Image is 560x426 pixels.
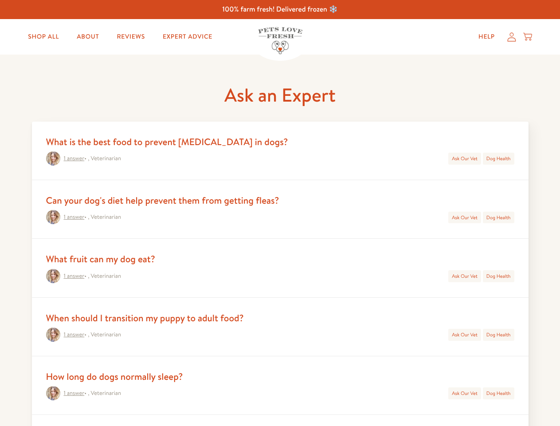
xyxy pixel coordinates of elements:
[46,386,60,400] img: How long do dogs normally sleep?
[64,154,85,162] a: 1 answer
[486,272,511,280] a: Dog Health
[258,27,302,54] img: Pets Love Fresh
[452,390,478,397] a: Ask Our Vet
[64,331,85,339] a: 1 answer
[21,28,66,46] a: Shop All
[452,214,478,221] a: Ask Our Vet
[46,269,60,283] img: What fruit can my dog eat?
[110,28,152,46] a: Reviews
[32,83,529,107] h1: Ask an Expert
[46,370,183,383] a: How long do dogs normally sleep?
[46,312,244,324] a: When should I transition my puppy to adult food?
[64,213,85,221] a: 1 answer
[64,154,121,163] span: • , Veterinarian
[64,388,121,398] span: • , Veterinarian
[70,28,106,46] a: About
[471,28,502,46] a: Help
[486,390,511,397] a: Dog Health
[156,28,219,46] a: Expert Advice
[46,135,288,148] a: What is the best food to prevent [MEDICAL_DATA] in dogs?
[46,194,279,207] a: Can your dog's diet help prevent them from getting fleas?
[486,331,511,338] a: Dog Health
[64,272,85,280] a: 1 answer
[486,214,511,221] a: Dog Health
[486,155,511,162] a: Dog Health
[64,271,121,281] span: • , Veterinarian
[46,151,60,166] img: What is the best food to prevent colitis in dogs?
[452,331,478,338] a: Ask Our Vet
[452,272,478,280] a: Ask Our Vet
[46,210,60,224] img: Can your dog's diet help prevent them from getting fleas?
[64,212,121,222] span: • , Veterinarian
[452,155,478,162] a: Ask Our Vet
[64,389,85,397] a: 1 answer
[64,330,121,339] span: • , Veterinarian
[46,327,60,342] img: When should I transition my puppy to adult food?
[46,252,155,265] a: What fruit can my dog eat?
